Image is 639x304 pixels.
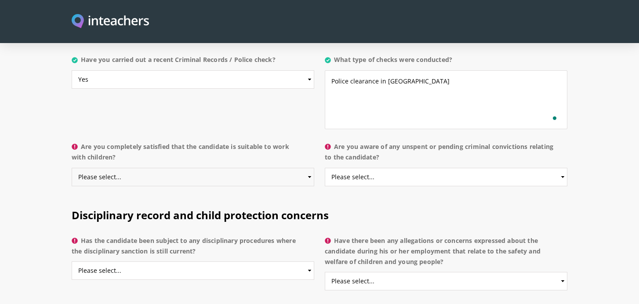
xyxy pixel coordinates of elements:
[325,141,567,168] label: Are you aware of any unspent or pending criminal convictions relating to the candidate?
[72,235,314,262] label: Has the candidate been subject to any disciplinary procedures where the disciplinary sanction is ...
[72,54,314,70] label: Have you carried out a recent Criminal Records / Police check?
[325,70,567,129] textarea: To enrich screen reader interactions, please activate Accessibility in Grammarly extension settings
[325,54,567,70] label: What type of checks were conducted?
[72,141,314,168] label: Are you completely satisfied that the candidate is suitable to work with children?
[72,14,149,29] img: Inteachers
[325,235,567,272] label: Have there been any allegations or concerns expressed about the candidate during his or her emplo...
[72,14,149,29] a: Visit this site's homepage
[72,208,329,222] span: Disciplinary record and child protection concerns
